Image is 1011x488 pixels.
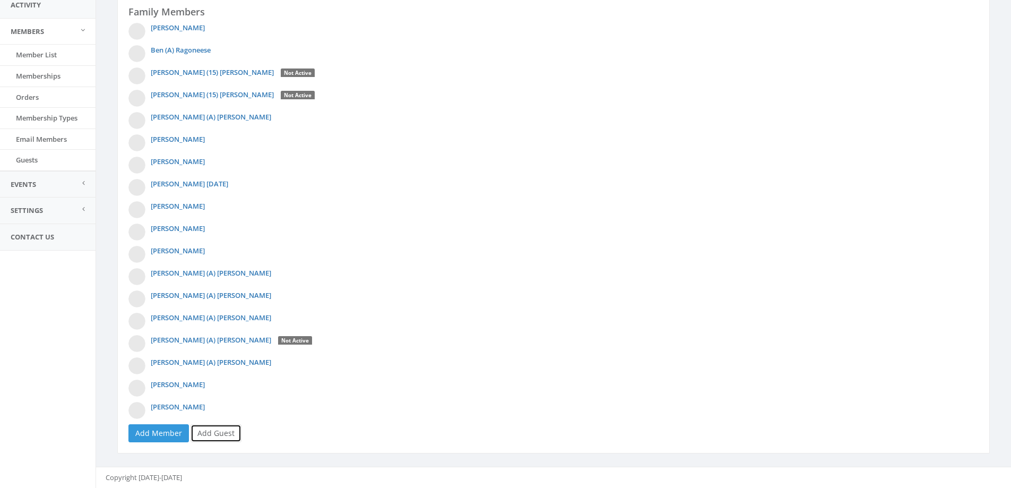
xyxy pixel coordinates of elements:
[16,134,67,144] span: Email Members
[281,91,315,100] div: Not Active
[128,134,145,151] img: Photo
[151,268,271,278] a: [PERSON_NAME] (A) [PERSON_NAME]
[128,112,145,129] img: Photo
[11,232,54,242] span: Contact Us
[128,224,145,241] img: Photo
[96,467,1011,488] footer: Copyright [DATE]-[DATE]
[128,179,145,196] img: Photo
[151,112,271,122] a: [PERSON_NAME] (A) [PERSON_NAME]
[151,357,271,367] a: [PERSON_NAME] (A) [PERSON_NAME]
[151,335,271,345] a: [PERSON_NAME] (A) [PERSON_NAME]
[151,402,205,412] a: [PERSON_NAME]
[128,424,189,442] a: Add Member
[128,290,145,307] img: Photo
[128,157,145,174] img: Photo
[128,357,145,374] img: Photo
[128,402,145,419] img: Photo
[128,313,145,330] img: Photo
[281,69,315,78] div: Not Active
[151,67,274,77] a: [PERSON_NAME] (15) [PERSON_NAME]
[128,201,145,218] img: Photo
[278,336,312,346] div: Not Active
[151,380,205,389] a: [PERSON_NAME]
[151,290,271,300] a: [PERSON_NAME] (A) [PERSON_NAME]
[128,45,145,62] img: Photo
[151,45,211,55] a: Ben (A) Ragoneese
[128,90,145,107] img: Photo
[151,224,205,233] a: [PERSON_NAME]
[128,67,145,84] img: Photo
[11,206,43,215] span: Settings
[128,380,145,397] img: Photo
[128,268,145,285] img: Photo
[151,157,205,166] a: [PERSON_NAME]
[128,23,145,40] img: Photo
[11,27,44,36] span: Members
[151,313,271,322] a: [PERSON_NAME] (A) [PERSON_NAME]
[128,335,145,352] img: Photo
[151,246,205,255] a: [PERSON_NAME]
[191,424,241,442] a: Add Guest
[151,201,205,211] a: [PERSON_NAME]
[128,246,145,263] img: Photo
[151,90,274,99] a: [PERSON_NAME] (15) [PERSON_NAME]
[151,134,205,144] a: [PERSON_NAME]
[11,179,36,189] span: Events
[151,23,205,32] a: [PERSON_NAME]
[128,7,979,18] h4: Family Members
[151,179,228,189] a: [PERSON_NAME] [DATE]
